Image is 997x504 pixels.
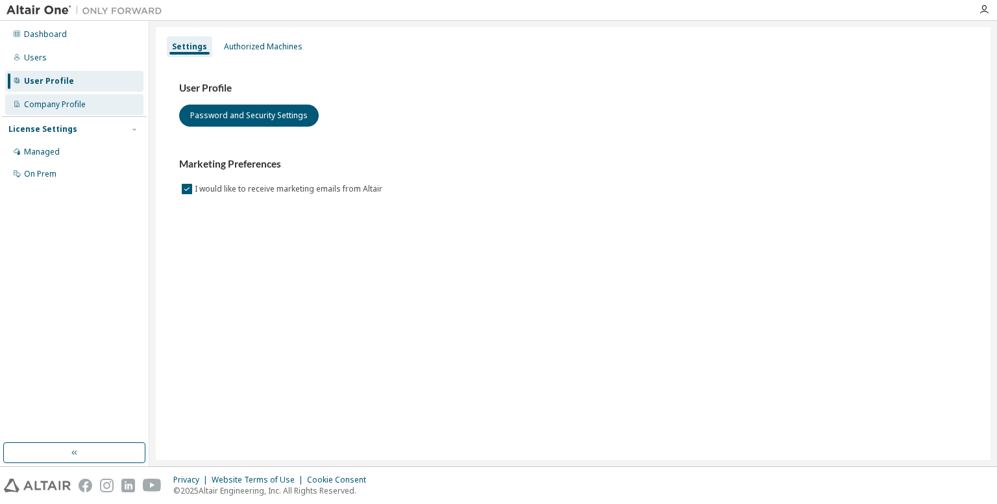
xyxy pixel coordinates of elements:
div: Privacy [173,475,212,485]
div: Managed [24,147,60,157]
h3: Marketing Preferences [179,158,967,171]
div: Dashboard [24,29,67,40]
div: Settings [172,42,207,52]
label: I would like to receive marketing emails from Altair [195,181,385,197]
div: Cookie Consent [307,475,374,485]
div: Website Terms of Use [212,475,307,485]
img: linkedin.svg [121,479,135,492]
div: Company Profile [24,99,86,110]
img: instagram.svg [100,479,114,492]
div: Authorized Machines [224,42,302,52]
img: Altair One [6,4,169,17]
img: facebook.svg [79,479,92,492]
p: © 2025 Altair Engineering, Inc. All Rights Reserved. [173,485,374,496]
img: youtube.svg [143,479,162,492]
img: altair_logo.svg [4,479,71,492]
div: User Profile [24,76,74,86]
div: On Prem [24,169,56,179]
div: License Settings [8,124,77,134]
button: Password and Security Settings [179,105,319,127]
div: Users [24,53,47,63]
h3: User Profile [179,82,967,95]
